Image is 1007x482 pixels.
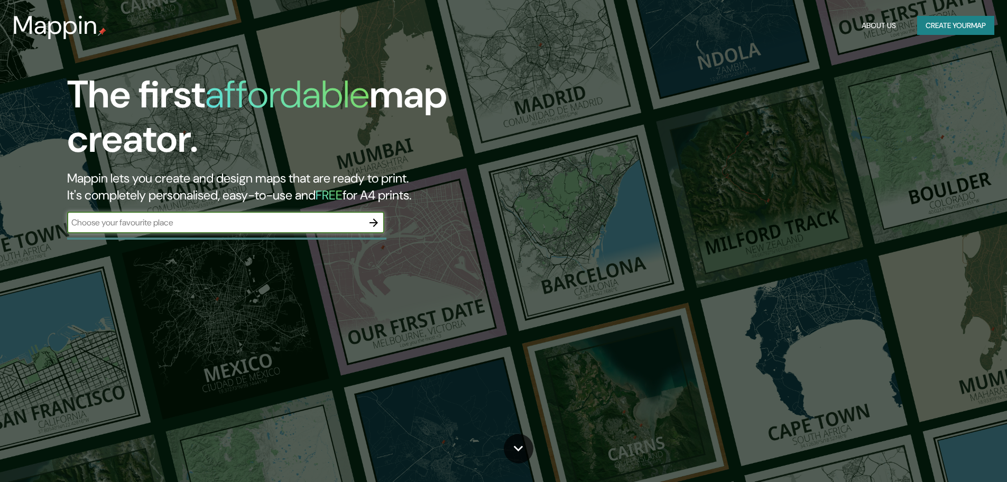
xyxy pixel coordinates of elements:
[205,70,369,119] h1: affordable
[67,170,571,204] h2: Mappin lets you create and design maps that are ready to print. It's completely personalised, eas...
[316,187,343,203] h5: FREE
[67,72,571,170] h1: The first map creator.
[67,216,363,229] input: Choose your favourite place
[13,11,98,40] h3: Mappin
[857,16,900,35] button: About Us
[98,28,106,36] img: mappin-pin
[917,16,994,35] button: Create yourmap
